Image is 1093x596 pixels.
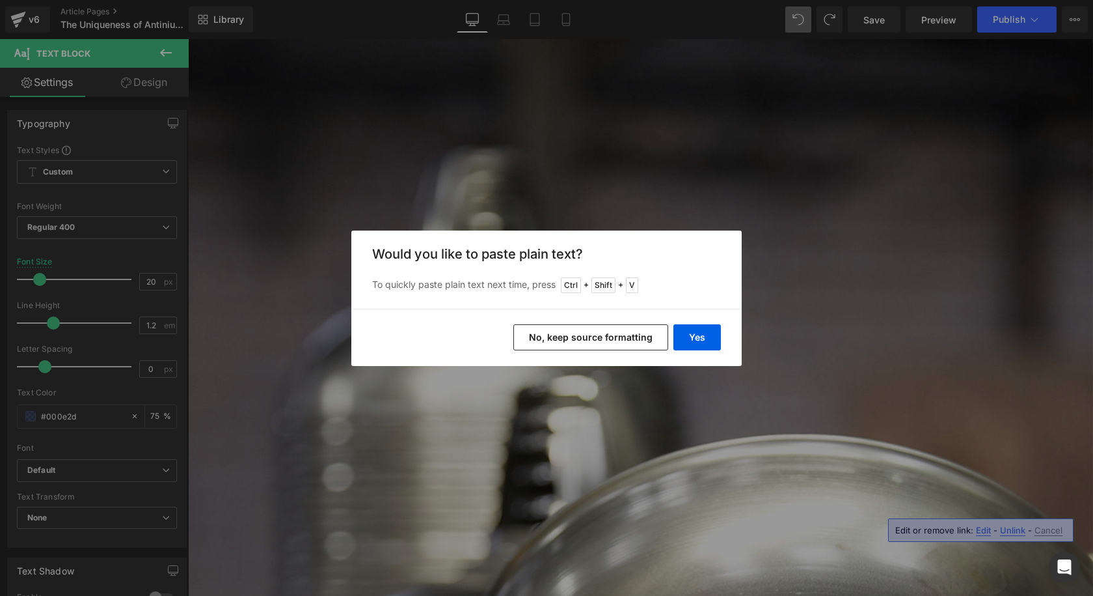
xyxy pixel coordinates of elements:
[513,324,668,350] button: No, keep source formatting
[618,279,623,292] span: +
[673,324,721,350] button: Yes
[372,277,721,293] p: To quickly paste plain text next time, press
[1049,552,1080,583] div: Open Intercom Messenger
[591,277,615,293] span: Shift
[584,279,589,292] span: +
[561,277,581,293] span: Ctrl
[626,277,638,293] span: V
[372,246,721,262] h3: Would you like to paste plain text?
